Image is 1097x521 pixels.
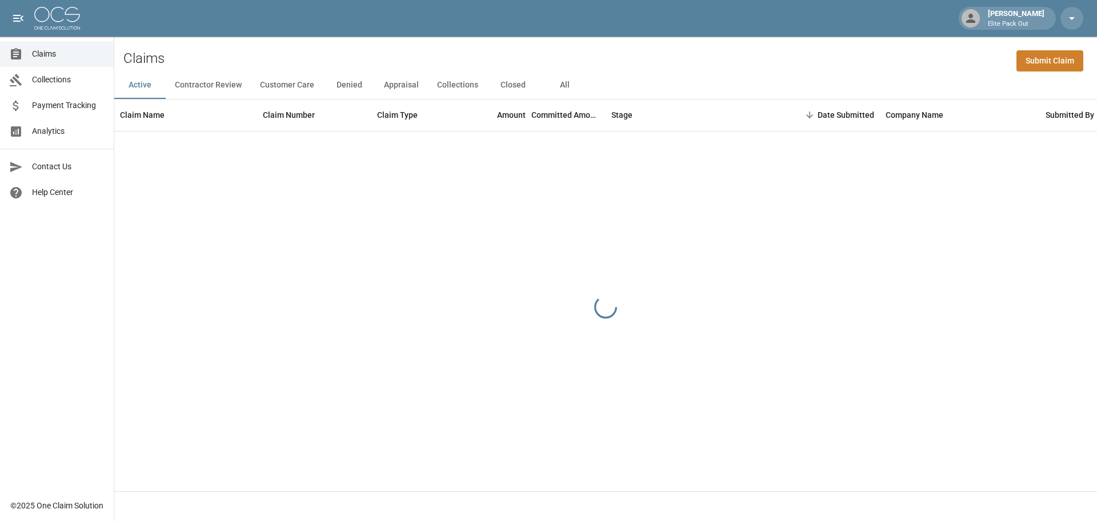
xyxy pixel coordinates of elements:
button: Denied [323,71,375,99]
div: [PERSON_NAME] [983,8,1049,29]
div: Claim Number [263,99,315,131]
button: Sort [802,107,818,123]
span: Payment Tracking [32,100,105,112]
button: Closed [487,71,539,99]
div: Claim Type [377,99,418,131]
div: Company Name [886,99,943,131]
div: Claim Name [120,99,165,131]
div: Stage [611,99,632,131]
button: Customer Care [251,71,323,99]
button: Collections [428,71,487,99]
span: Analytics [32,125,105,137]
div: Company Name [880,99,1040,131]
button: Active [114,71,166,99]
div: dynamic tabs [114,71,1097,99]
div: Claim Number [257,99,371,131]
span: Claims [32,48,105,60]
div: Claim Name [114,99,257,131]
h2: Claims [123,50,165,67]
div: Date Submitted [818,99,874,131]
div: Committed Amount [531,99,600,131]
span: Help Center [32,186,105,198]
div: Committed Amount [531,99,606,131]
button: All [539,71,590,99]
div: Amount [497,99,526,131]
div: Claim Type [371,99,457,131]
div: Amount [457,99,531,131]
div: Submitted By [1046,99,1094,131]
button: Appraisal [375,71,428,99]
span: Collections [32,74,105,86]
button: open drawer [7,7,30,30]
a: Submit Claim [1016,50,1083,71]
img: ocs-logo-white-transparent.png [34,7,80,30]
div: Date Submitted [777,99,880,131]
button: Contractor Review [166,71,251,99]
div: © 2025 One Claim Solution [10,500,103,511]
span: Contact Us [32,161,105,173]
div: Stage [606,99,777,131]
p: Elite Pack Out [988,19,1044,29]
